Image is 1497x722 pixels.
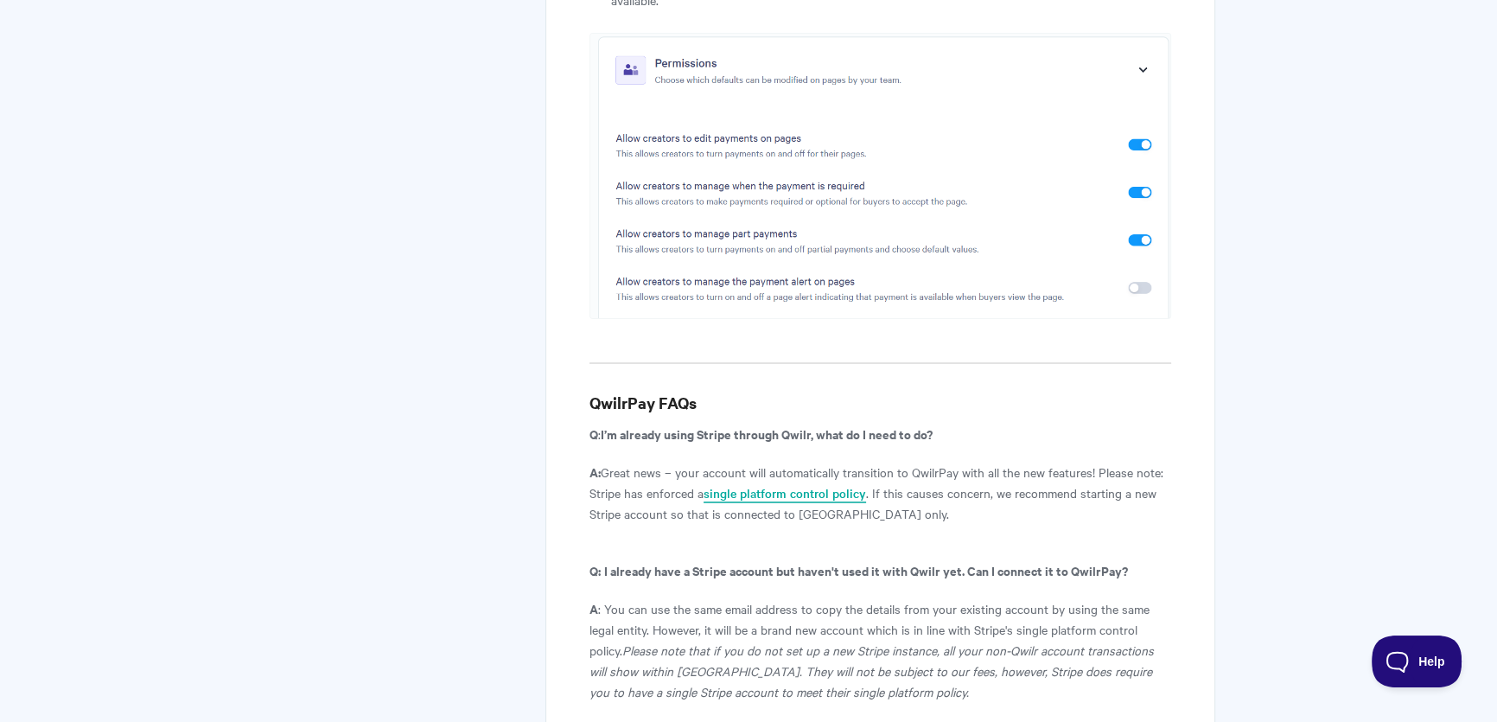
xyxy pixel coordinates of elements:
b: I already have a Stripe account but haven't used it with Qwilr yet. Can I connect it to QwilrPay? [604,561,1128,579]
h3: QwilrPay FAQs [589,391,1171,415]
a: single platform control policy [704,484,866,503]
p: : [589,424,1171,444]
b: Q [589,425,598,443]
i: Please note that if you do not set up a new Stripe instance, all your non-Qwilr account transacti... [589,642,1154,700]
p: Great news – your account will automatically transition to QwilrPay with all the new features! Pl... [589,462,1171,524]
iframe: Toggle Customer Support [1372,636,1462,687]
b: A [589,599,598,617]
img: file-qBdlx7BcRH.png [589,33,1171,319]
b: Q: [589,561,601,579]
b: A: [589,463,601,481]
p: : You can use the same email address to copy the details from your existing account by using the ... [589,598,1171,702]
b: I’m already using Stripe through Qwilr, what do I need to do? [601,425,933,443]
